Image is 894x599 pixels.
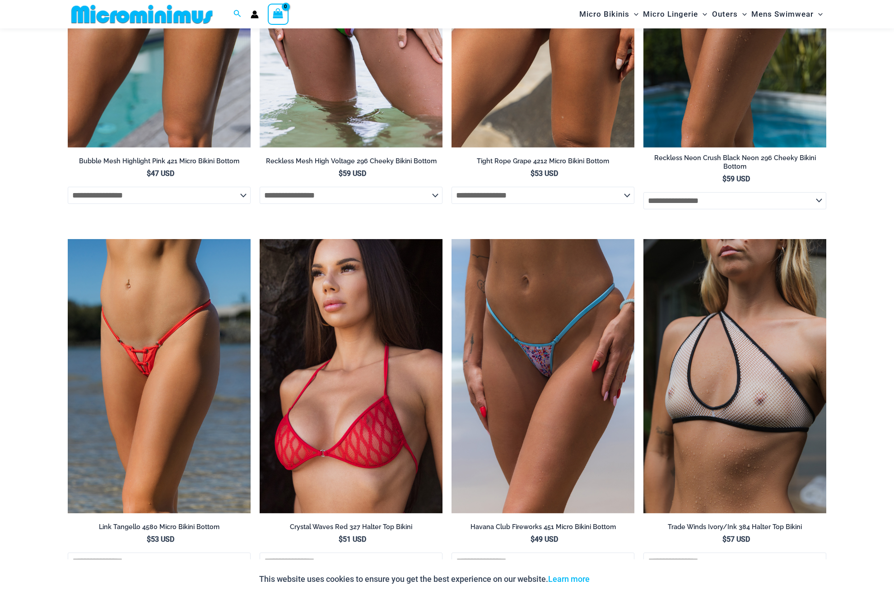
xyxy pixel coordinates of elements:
bdi: 49 USD [531,535,558,544]
span: $ [722,175,726,183]
h2: Trade Winds Ivory/Ink 384 Halter Top Bikini [643,523,826,531]
nav: Site Navigation [576,1,826,27]
a: Reckless Neon Crush Black Neon 296 Cheeky Bikini Bottom [643,154,826,174]
a: Reckless Mesh High Voltage 296 Cheeky Bikini Bottom [260,157,442,169]
span: $ [339,169,343,178]
a: Bubble Mesh Highlight Pink 421 Micro Bikini Bottom [68,157,251,169]
span: Mens Swimwear [751,3,814,26]
span: Menu Toggle [814,3,823,26]
bdi: 47 USD [147,169,174,178]
a: Search icon link [233,9,242,20]
button: Accept [596,568,635,590]
a: Havana Club Fireworks 451 Micro Bikini Bottom [452,523,634,534]
a: Link Tangello 4580 Micro 01Link Tangello 4580 Micro 02Link Tangello 4580 Micro 02 [68,239,251,513]
span: $ [147,535,151,544]
a: Havana Club Fireworks 451 MicroHavana Club Fireworks 312 Tri Top 451 Thong 02Havana Club Firework... [452,239,634,513]
a: Link Tangello 4580 Micro Bikini Bottom [68,523,251,534]
span: Micro Bikinis [579,3,629,26]
a: Trade Winds Ivory/Ink 384 Halter Top Bikini [643,523,826,534]
span: $ [722,535,726,544]
bdi: 59 USD [722,175,750,183]
a: Trade Winds IvoryInk 384 Top 01Trade Winds IvoryInk 384 Top 469 Thong 03Trade Winds IvoryInk 384 ... [643,239,826,513]
bdi: 51 USD [339,535,366,544]
bdi: 53 USD [531,169,558,178]
a: Account icon link [251,10,259,18]
h2: Link Tangello 4580 Micro Bikini Bottom [68,523,251,531]
h2: Havana Club Fireworks 451 Micro Bikini Bottom [452,523,634,531]
span: Micro Lingerie [643,3,698,26]
a: Micro BikinisMenu ToggleMenu Toggle [577,3,641,26]
a: Learn more [548,574,590,584]
span: $ [339,535,343,544]
span: Menu Toggle [629,3,638,26]
a: View Shopping Cart, empty [268,4,289,24]
span: Outers [712,3,738,26]
bdi: 59 USD [339,169,366,178]
img: MM SHOP LOGO FLAT [68,4,216,24]
h2: Crystal Waves Red 327 Halter Top Bikini [260,523,442,531]
span: $ [531,169,535,178]
h2: Bubble Mesh Highlight Pink 421 Micro Bikini Bottom [68,157,251,166]
a: Crystal Waves 327 Halter Top 01Crystal Waves 327 Halter Top 4149 Thong 01Crystal Waves 327 Halter... [260,239,442,513]
img: Havana Club Fireworks 451 Micro [452,239,634,513]
a: Mens SwimwearMenu ToggleMenu Toggle [749,3,825,26]
a: Crystal Waves Red 327 Halter Top Bikini [260,523,442,534]
img: Link Tangello 4580 Micro 01 [68,239,251,513]
h2: Reckless Neon Crush Black Neon 296 Cheeky Bikini Bottom [643,154,826,170]
p: This website uses cookies to ensure you get the best experience on our website. [259,572,590,586]
bdi: 57 USD [722,535,750,544]
a: Micro LingerieMenu ToggleMenu Toggle [641,3,709,26]
a: Tight Rope Grape 4212 Micro Bikini Bottom [452,157,634,169]
span: $ [147,169,151,178]
bdi: 53 USD [147,535,174,544]
span: Menu Toggle [738,3,747,26]
a: OutersMenu ToggleMenu Toggle [710,3,749,26]
span: Menu Toggle [698,3,707,26]
img: Trade Winds IvoryInk 384 Top 01 [643,239,826,513]
h2: Reckless Mesh High Voltage 296 Cheeky Bikini Bottom [260,157,442,166]
h2: Tight Rope Grape 4212 Micro Bikini Bottom [452,157,634,166]
img: Crystal Waves 327 Halter Top 4149 Thong 01 [260,239,442,513]
span: $ [531,535,535,544]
